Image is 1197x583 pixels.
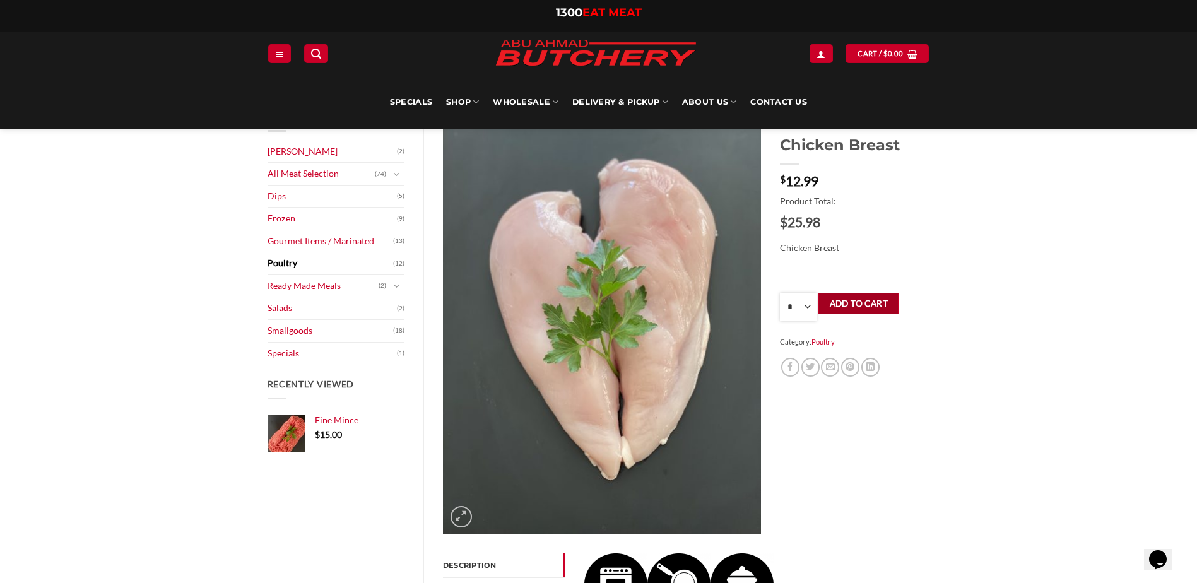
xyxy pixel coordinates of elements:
span: $25.98 [780,215,929,228]
button: Toggle [389,167,404,181]
a: Ready Made Meals [268,275,379,297]
button: Toggle [389,279,404,293]
span: (5) [397,187,404,206]
iframe: chat widget [1144,533,1184,570]
a: Contact Us [750,76,807,129]
bdi: 0.00 [883,49,904,57]
a: Delivery & Pickup [572,76,668,129]
p: Chicken Breast [780,241,929,256]
span: EAT MEAT [582,6,642,20]
a: Pin on Pinterest [841,358,859,376]
h1: Chicken Breast [780,135,929,155]
span: $ [780,174,786,184]
a: Wholesale [493,76,558,129]
span: (2) [397,142,404,161]
span: (2) [397,299,404,318]
div: Product Total: [780,194,929,228]
a: About Us [682,76,736,129]
a: Frozen [268,208,398,230]
bdi: 12.99 [780,173,818,189]
a: 1300EAT MEAT [556,6,642,20]
a: Search [304,44,328,62]
span: (2) [379,276,386,295]
span: (13) [393,232,404,250]
a: Specials [268,343,398,365]
a: Share on LinkedIn [861,358,880,376]
span: $ [315,429,320,440]
bdi: 15.00 [315,429,342,440]
button: Add to cart [818,293,899,315]
a: Share on Facebook [781,358,799,376]
img: Abu Ahmad Butchery [485,32,706,76]
span: Recently Viewed [268,379,355,389]
a: [PERSON_NAME] [268,141,398,163]
a: Fine Mince [315,415,405,426]
a: View cart [846,44,929,62]
a: Poultry [811,338,835,346]
span: (12) [393,254,404,273]
span: $ [883,48,888,59]
span: Cart / [858,48,903,59]
a: Specials [390,76,432,129]
span: Category: [780,333,929,351]
img: Chicken Breast [443,110,761,534]
a: Gourmet Items / Marinated [268,230,394,252]
span: (18) [393,321,404,340]
span: (74) [375,165,386,184]
a: Zoom [451,506,472,527]
a: All Meat Selection [268,163,375,185]
a: Poultry [268,252,394,274]
a: Email to a Friend [821,358,839,376]
a: Smallgoods [268,320,394,342]
span: (9) [397,209,404,228]
a: Share on Twitter [801,358,820,376]
span: (1) [397,344,404,363]
a: Description [443,553,565,577]
a: Dips [268,185,398,208]
span: 1300 [556,6,582,20]
a: Menu [268,44,291,62]
a: Salads [268,297,398,319]
span: Fine Mince [315,415,358,425]
a: My account [810,44,832,62]
a: SHOP [446,76,479,129]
